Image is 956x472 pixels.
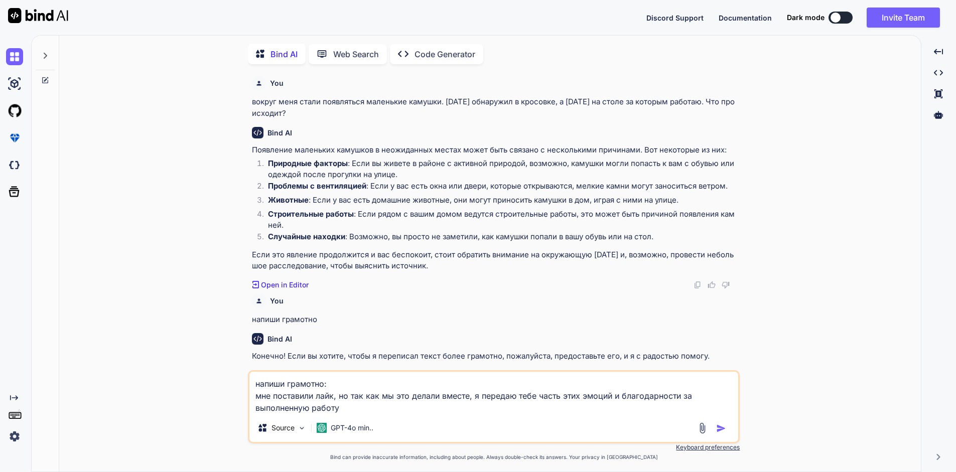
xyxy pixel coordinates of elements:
[268,181,738,192] p: : Если у вас есть окна или двери, которые открываются, мелкие камни могут заноситься ветром.
[270,78,284,88] h6: You
[6,428,23,445] img: settings
[267,334,292,344] h6: Bind AI
[268,209,738,231] p: : Если рядом с вашим домом ведутся строительные работы, это может быть причиной появления камней.
[317,423,327,433] img: GPT-4o mini
[8,8,68,23] img: Bind AI
[6,102,23,119] img: githubLight
[268,231,738,243] p: : Возможно, вы просто не заметили, как камушки попали в вашу обувь или на стол.
[270,296,284,306] h6: You
[261,280,309,290] p: Open in Editor
[252,249,738,272] p: Если это явление продолжится и вас беспокоит, стоит обратить внимание на окружающую [DATE] и, воз...
[646,13,704,23] button: Discord Support
[708,281,716,289] img: like
[268,209,354,219] strong: Строительные работы
[6,75,23,92] img: ai-studio
[248,443,740,451] p: Keyboard preferences
[268,158,738,181] p: : Если вы живете в районе с активной природой, возможно, камушки могли попасть к вам с обувью или...
[646,14,704,22] span: Discord Support
[268,181,366,191] strong: Проблемы с вентиляцией
[787,13,825,23] span: Dark mode
[331,423,373,433] p: GPT-4o min..
[716,423,726,433] img: icon
[6,129,23,146] img: premium
[252,351,738,362] p: Конечно! Если вы хотите, чтобы я переписал текст более грамотно, пожалуйста, предоставьте его, и ...
[268,195,309,205] strong: Животные
[333,48,379,60] p: Web Search
[694,281,702,289] img: copy
[267,128,292,138] h6: Bind AI
[722,281,730,289] img: dislike
[252,144,738,156] p: Появление маленьких камушков в неожиданных местах может быть связано с несколькими причинами. Вот...
[719,14,772,22] span: Documentation
[268,159,348,168] strong: Природные факторы
[252,314,738,326] p: напиши грамотно
[719,13,772,23] button: Documentation
[252,96,738,119] p: вокруг меня стали появляться маленькие камушки. [DATE] обнаружил в кросовке, а [DATE] на столе за...
[268,195,738,206] p: : Если у вас есть домашние животные, они могут приносить камушки в дом, играя с ними на улице.
[248,453,740,461] p: Bind can provide inaccurate information, including about people. Always double-check its answers....
[415,48,475,60] p: Code Generator
[6,156,23,174] img: darkCloudIdeIcon
[249,372,738,414] textarea: напиши грамотно: мне поставили лайк, но так как мы это делали вместе, я передаю тебе часть этих э...
[268,232,345,241] strong: Случайные находки
[298,424,306,432] img: Pick Models
[270,48,298,60] p: Bind AI
[6,48,23,65] img: chat
[697,422,708,434] img: attachment
[867,8,940,28] button: Invite Team
[271,423,295,433] p: Source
